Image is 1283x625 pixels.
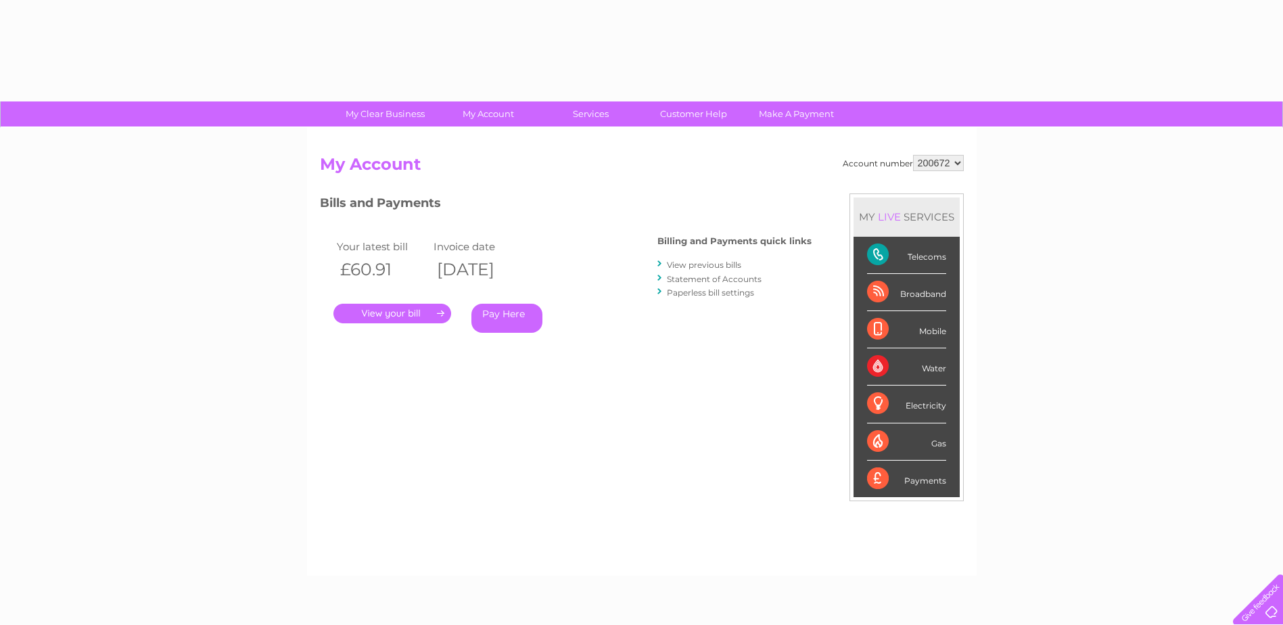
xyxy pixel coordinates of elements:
[430,237,528,256] td: Invoice date
[329,101,441,126] a: My Clear Business
[667,287,754,298] a: Paperless bill settings
[333,304,451,323] a: .
[867,237,946,274] div: Telecoms
[333,256,431,283] th: £60.91
[320,193,812,217] h3: Bills and Payments
[867,348,946,386] div: Water
[333,237,431,256] td: Your latest bill
[854,198,960,236] div: MY SERVICES
[638,101,749,126] a: Customer Help
[867,274,946,311] div: Broadband
[867,461,946,497] div: Payments
[471,304,542,333] a: Pay Here
[741,101,852,126] a: Make A Payment
[843,155,964,171] div: Account number
[657,236,812,246] h4: Billing and Payments quick links
[535,101,647,126] a: Services
[867,386,946,423] div: Electricity
[320,155,964,181] h2: My Account
[867,423,946,461] div: Gas
[867,311,946,348] div: Mobile
[667,274,762,284] a: Statement of Accounts
[430,256,528,283] th: [DATE]
[667,260,741,270] a: View previous bills
[432,101,544,126] a: My Account
[875,210,904,223] div: LIVE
